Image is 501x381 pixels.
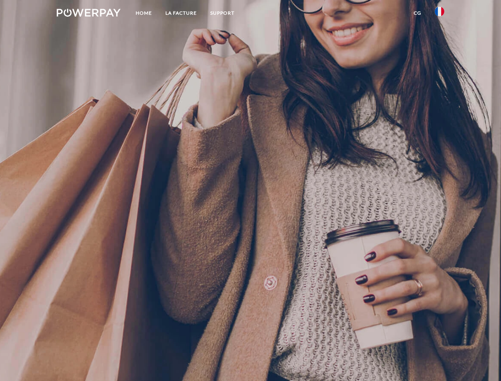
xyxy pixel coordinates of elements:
[203,6,241,20] a: Support
[129,6,159,20] a: Home
[435,7,444,16] img: fr
[57,9,121,17] img: logo-powerpay-white.svg
[159,6,203,20] a: LA FACTURE
[407,6,428,20] a: CG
